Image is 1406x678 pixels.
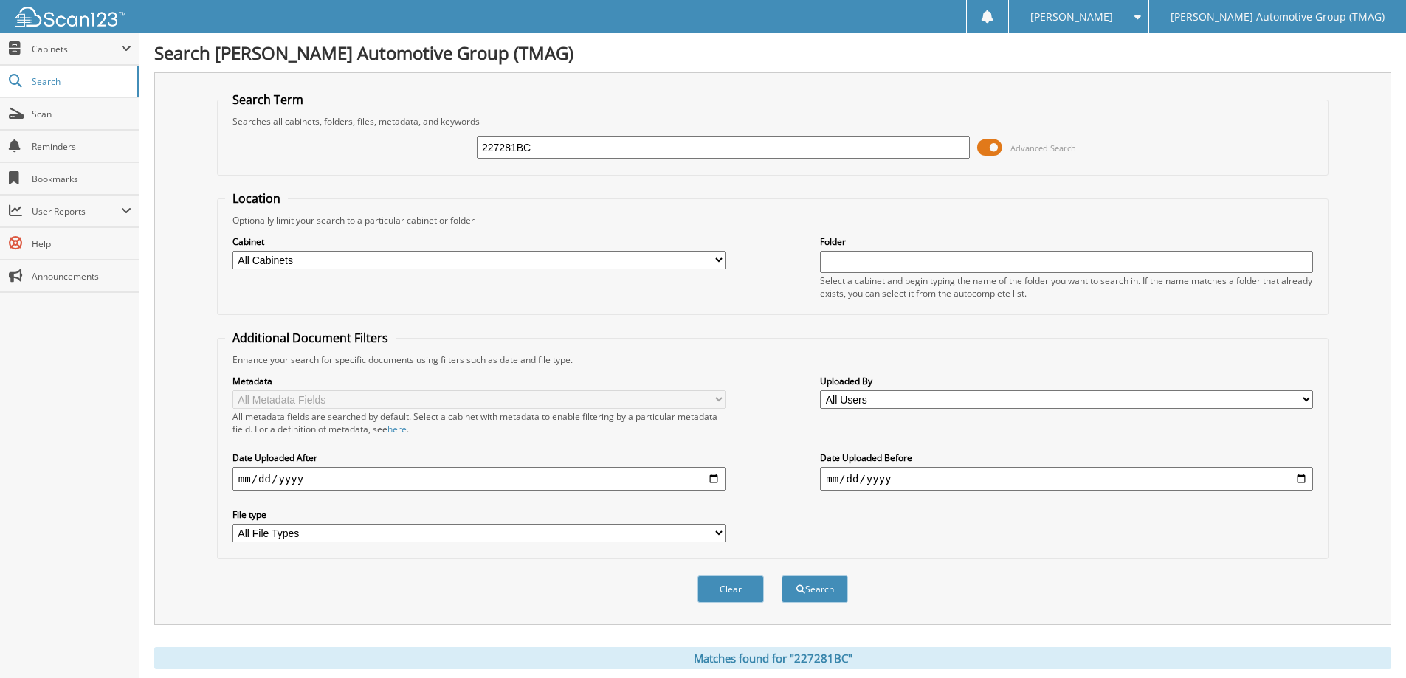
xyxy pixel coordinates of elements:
[154,647,1391,669] div: Matches found for "227281BC"
[1010,142,1076,153] span: Advanced Search
[697,575,764,603] button: Clear
[225,330,396,346] legend: Additional Document Filters
[225,353,1320,366] div: Enhance your search for specific documents using filters such as date and file type.
[232,452,726,464] label: Date Uploaded After
[232,467,726,491] input: start
[32,75,129,88] span: Search
[782,575,848,603] button: Search
[820,235,1313,248] label: Folder
[387,423,407,435] a: here
[1030,13,1113,21] span: [PERSON_NAME]
[225,115,1320,128] div: Searches all cabinets, folders, files, metadata, and keywords
[15,7,125,27] img: scan123-logo-white.svg
[154,41,1391,65] h1: Search [PERSON_NAME] Automotive Group (TMAG)
[232,235,726,248] label: Cabinet
[225,190,288,207] legend: Location
[32,140,131,153] span: Reminders
[232,375,726,387] label: Metadata
[32,238,131,250] span: Help
[225,91,311,108] legend: Search Term
[820,452,1313,464] label: Date Uploaded Before
[32,108,131,120] span: Scan
[32,173,131,185] span: Bookmarks
[820,375,1313,387] label: Uploaded By
[32,43,121,55] span: Cabinets
[820,467,1313,491] input: end
[32,205,121,218] span: User Reports
[820,274,1313,300] div: Select a cabinet and begin typing the name of the folder you want to search in. If the name match...
[232,410,726,435] div: All metadata fields are searched by default. Select a cabinet with metadata to enable filtering b...
[225,214,1320,226] div: Optionally limit your search to a particular cabinet or folder
[1171,13,1385,21] span: [PERSON_NAME] Automotive Group (TMAG)
[232,508,726,521] label: File type
[32,270,131,283] span: Announcements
